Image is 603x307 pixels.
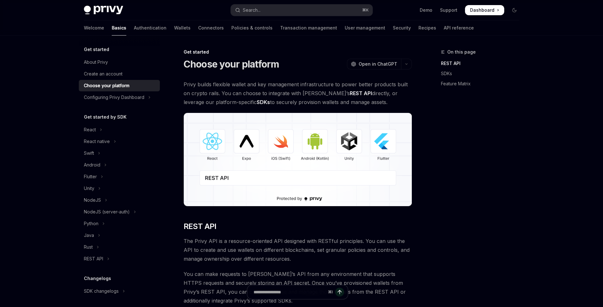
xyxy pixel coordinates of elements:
[84,70,122,78] div: Create an account
[347,59,401,69] button: Open in ChatGPT
[84,58,108,66] div: About Privy
[418,20,436,36] a: Recipes
[84,94,144,101] div: Configuring Privy Dashboard
[257,99,270,105] strong: SDKs
[198,20,224,36] a: Connectors
[79,183,160,194] button: Toggle Unity section
[79,218,160,229] button: Toggle Python section
[79,136,160,147] button: Toggle React native section
[184,237,412,263] span: The Privy API is a resource-oriented API designed with RESTful principles. You can use the API to...
[79,171,160,182] button: Toggle Flutter section
[444,20,474,36] a: API reference
[184,221,217,232] span: REST API
[79,80,160,91] a: Choose your platform
[79,68,160,80] a: Create an account
[393,20,411,36] a: Security
[84,208,130,216] div: NodeJS (server-auth)
[184,80,412,107] span: Privy builds flexible wallet and key management infrastructure to power better products built on ...
[441,79,524,89] a: Feature Matrix
[84,126,96,134] div: React
[359,61,397,67] span: Open in ChatGPT
[184,113,412,206] img: images/Platform2.png
[79,124,160,135] button: Toggle React section
[79,194,160,206] button: Toggle NodeJS section
[420,7,432,13] a: Demo
[447,48,476,56] span: On this page
[441,69,524,79] a: SDKs
[84,46,109,53] h5: Get started
[84,232,94,239] div: Java
[84,287,119,295] div: SDK changelogs
[280,20,337,36] a: Transaction management
[79,147,160,159] button: Toggle Swift section
[84,173,97,180] div: Flutter
[509,5,519,15] button: Toggle dark mode
[84,20,104,36] a: Welcome
[84,113,127,121] h5: Get started by SDK
[362,8,369,13] span: ⌘ K
[470,7,494,13] span: Dashboard
[79,253,160,265] button: Toggle REST API section
[350,90,372,96] strong: REST API
[112,20,126,36] a: Basics
[254,285,325,299] input: Ask a question...
[440,7,457,13] a: Support
[231,20,273,36] a: Policies & controls
[84,6,123,15] img: dark logo
[79,230,160,241] button: Toggle Java section
[184,49,412,55] div: Get started
[84,138,110,145] div: React native
[335,288,344,297] button: Send message
[84,82,129,89] div: Choose your platform
[84,275,111,282] h5: Changelogs
[79,92,160,103] button: Toggle Configuring Privy Dashboard section
[84,185,94,192] div: Unity
[84,196,101,204] div: NodeJS
[79,56,160,68] a: About Privy
[84,255,103,263] div: REST API
[441,58,524,69] a: REST API
[79,241,160,253] button: Toggle Rust section
[465,5,504,15] a: Dashboard
[79,159,160,171] button: Toggle Android section
[134,20,166,36] a: Authentication
[84,220,98,227] div: Python
[184,58,279,70] h1: Choose your platform
[345,20,385,36] a: User management
[174,20,191,36] a: Wallets
[231,4,373,16] button: Open search
[79,206,160,218] button: Toggle NodeJS (server-auth) section
[84,161,100,169] div: Android
[243,6,261,14] div: Search...
[84,149,94,157] div: Swift
[184,270,412,305] span: You can make requests to [PERSON_NAME]’s API from any environment that supports HTTPS requests an...
[79,285,160,297] button: Toggle SDK changelogs section
[84,243,93,251] div: Rust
